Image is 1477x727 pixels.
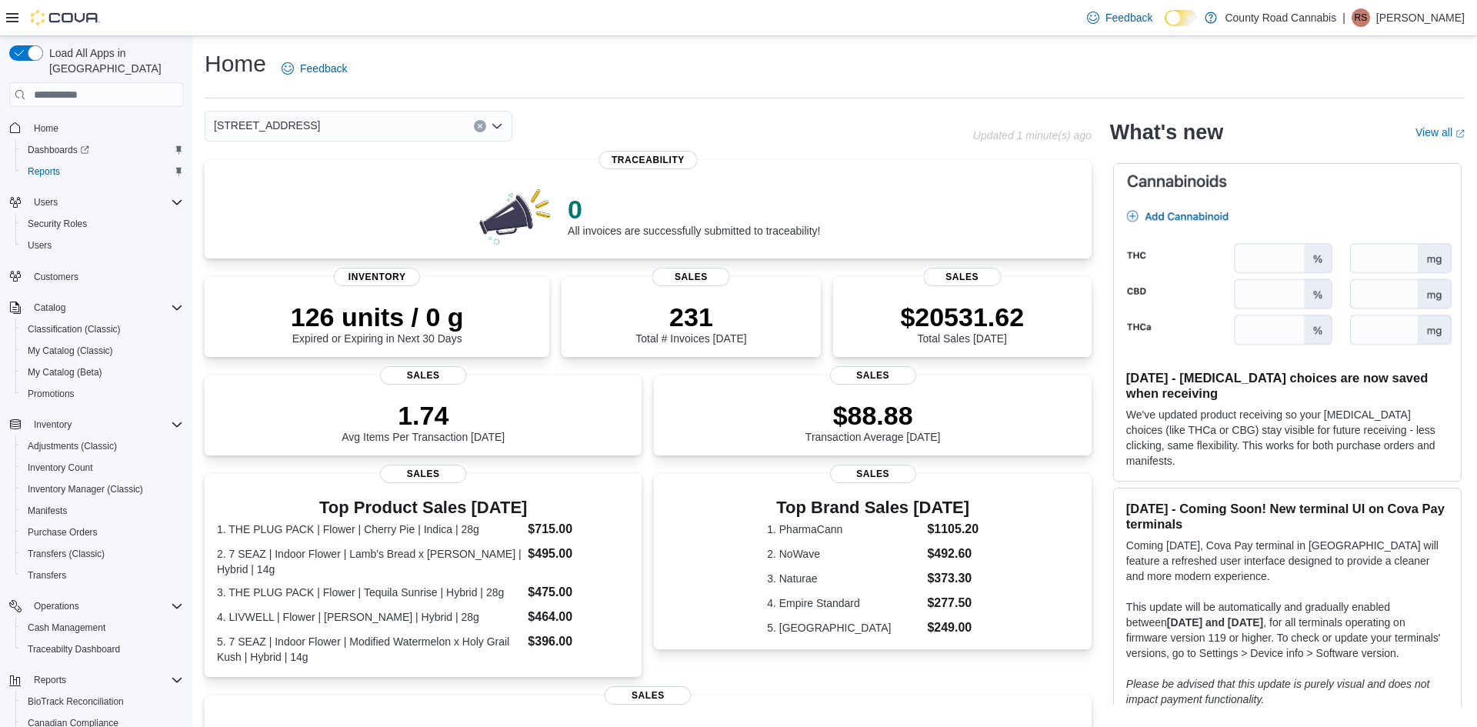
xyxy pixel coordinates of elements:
[28,193,64,212] button: Users
[15,543,189,565] button: Transfers (Classic)
[22,502,73,520] a: Manifests
[28,345,113,357] span: My Catalog (Classic)
[22,215,93,233] a: Security Roles
[15,522,189,543] button: Purchase Orders
[1455,129,1465,138] svg: External link
[217,585,522,600] dt: 3. THE PLUG PACK | Flower | Tequila Sunrise | Hybrid | 28g
[22,215,183,233] span: Security Roles
[767,595,921,611] dt: 4. Empire Standard
[491,120,503,132] button: Open list of options
[927,619,979,637] dd: $249.00
[334,268,420,286] span: Inventory
[3,595,189,617] button: Operations
[22,385,183,403] span: Promotions
[767,499,979,517] h3: Top Brand Sales [DATE]
[605,686,691,705] span: Sales
[900,302,1024,332] p: $20531.62
[22,342,119,360] a: My Catalog (Classic)
[830,366,916,385] span: Sales
[28,267,183,286] span: Customers
[15,691,189,712] button: BioTrack Reconciliation
[22,141,95,159] a: Dashboards
[22,480,183,499] span: Inventory Manager (Classic)
[15,383,189,405] button: Promotions
[1352,8,1370,27] div: RK Sohal
[1342,8,1345,27] p: |
[217,546,522,577] dt: 2. 7 SEAZ | Indoor Flower | Lamb's Bread x [PERSON_NAME] | Hybrid | 14g
[1415,126,1465,138] a: View allExternal link
[34,600,79,612] span: Operations
[973,129,1092,142] p: Updated 1 minute(s) ago
[927,520,979,539] dd: $1105.20
[15,457,189,479] button: Inventory Count
[22,692,130,711] a: BioTrack Reconciliation
[927,594,979,612] dd: $277.50
[805,400,941,431] p: $88.88
[28,597,183,615] span: Operations
[923,268,1001,286] span: Sales
[3,297,189,318] button: Catalog
[22,320,183,338] span: Classification (Classic)
[28,440,117,452] span: Adjustments (Classic)
[22,692,183,711] span: BioTrack Reconciliation
[28,118,183,137] span: Home
[28,622,105,634] span: Cash Management
[599,151,697,169] span: Traceability
[28,388,75,400] span: Promotions
[22,619,183,637] span: Cash Management
[300,61,347,76] span: Feedback
[1081,2,1159,33] a: Feedback
[528,520,629,539] dd: $715.00
[22,162,183,181] span: Reports
[22,236,183,255] span: Users
[22,566,183,585] span: Transfers
[380,465,466,483] span: Sales
[275,53,353,84] a: Feedback
[22,320,127,338] a: Classification (Classic)
[34,302,65,314] span: Catalog
[342,400,505,431] p: 1.74
[568,194,820,225] p: 0
[1126,370,1449,401] h3: [DATE] - [MEDICAL_DATA] choices are now saved when receiving
[475,185,555,246] img: 0
[1165,10,1197,26] input: Dark Mode
[15,318,189,340] button: Classification (Classic)
[22,566,72,585] a: Transfers
[380,366,466,385] span: Sales
[214,116,320,135] span: [STREET_ADDRESS]
[28,505,67,517] span: Manifests
[1110,120,1223,145] h2: What's new
[22,437,123,455] a: Adjustments (Classic)
[1126,599,1449,661] p: This update will be automatically and gradually enabled between , for all terminals operating on ...
[34,122,58,135] span: Home
[1165,26,1165,27] span: Dark Mode
[28,323,121,335] span: Classification (Classic)
[927,545,979,563] dd: $492.60
[34,419,72,431] span: Inventory
[28,144,89,156] span: Dashboards
[15,500,189,522] button: Manifests
[3,192,189,213] button: Users
[22,523,183,542] span: Purchase Orders
[1355,8,1368,27] span: RS
[22,385,81,403] a: Promotions
[28,218,87,230] span: Security Roles
[528,545,629,563] dd: $495.00
[767,522,921,537] dt: 1. PharmaCann
[635,302,746,345] div: Total # Invoices [DATE]
[15,435,189,457] button: Adjustments (Classic)
[22,363,108,382] a: My Catalog (Beta)
[28,569,66,582] span: Transfers
[3,116,189,138] button: Home
[15,639,189,660] button: Traceabilty Dashboard
[28,165,60,178] span: Reports
[31,10,100,25] img: Cova
[217,634,522,665] dt: 5. 7 SEAZ | Indoor Flower | Modified Watermelon x Holy Grail Kush | Hybrid | 14g
[15,139,189,161] a: Dashboards
[28,671,183,689] span: Reports
[22,619,112,637] a: Cash Management
[900,302,1024,345] div: Total Sales [DATE]
[22,523,104,542] a: Purchase Orders
[3,669,189,691] button: Reports
[28,415,183,434] span: Inventory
